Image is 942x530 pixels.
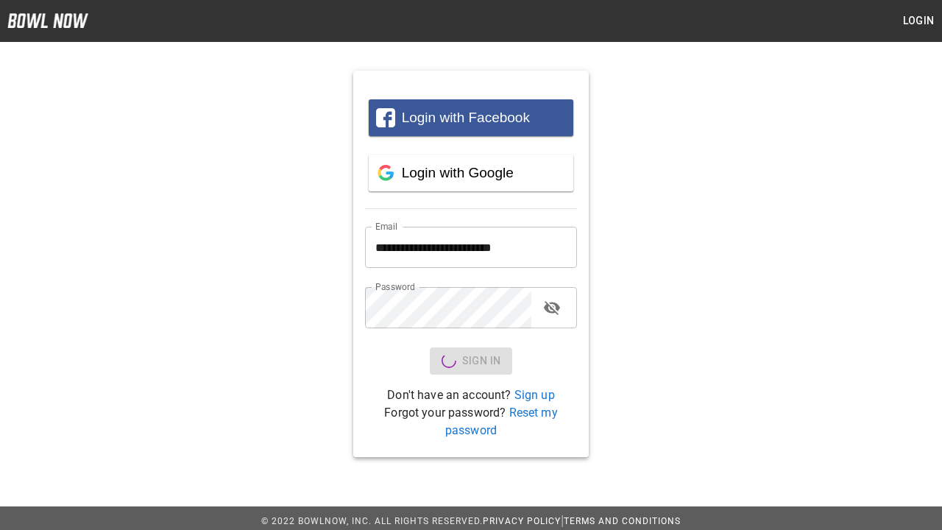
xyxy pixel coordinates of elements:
p: Don't have an account? [365,386,577,404]
button: Login with Google [369,155,573,191]
a: Sign up [514,388,555,402]
button: Login with Facebook [369,99,573,136]
p: Forgot your password? [365,404,577,439]
button: Login [895,7,942,35]
span: Login with Google [402,165,514,180]
img: logo [7,13,88,28]
span: Login with Facebook [402,110,530,125]
button: toggle password visibility [537,293,567,322]
a: Terms and Conditions [564,516,681,526]
a: Reset my password [445,406,558,437]
span: © 2022 BowlNow, Inc. All Rights Reserved. [261,516,483,526]
a: Privacy Policy [483,516,561,526]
